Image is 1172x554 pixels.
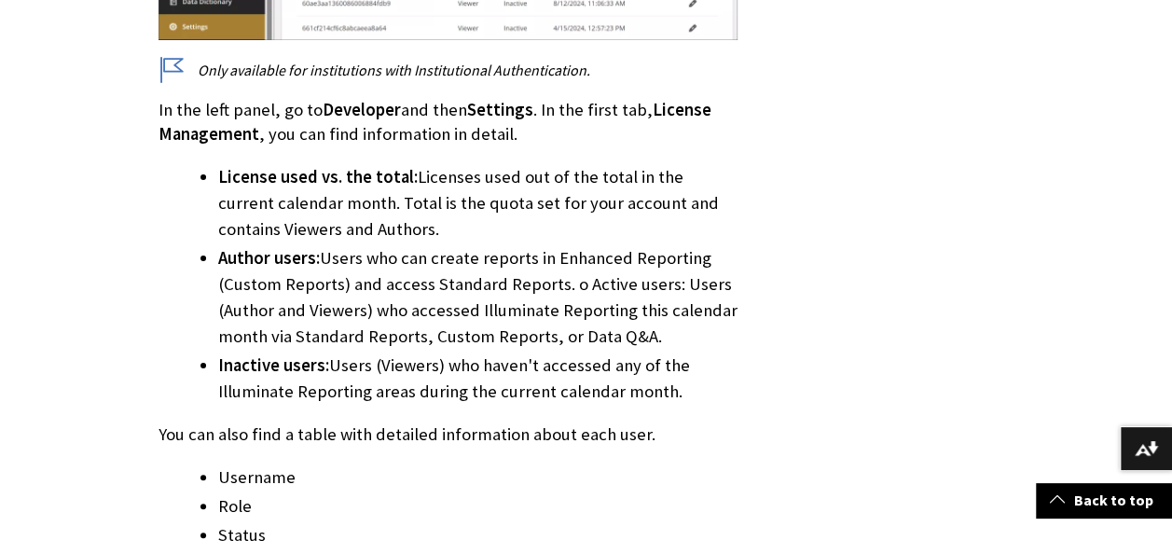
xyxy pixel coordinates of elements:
[218,522,738,548] li: Status
[218,247,320,269] span: Author users:
[218,353,738,405] li: Users (Viewers) who haven't accessed any of the Illuminate Reporting areas during the current cal...
[218,164,738,242] li: Licenses used out of the total in the current calendar month. Total is the quota set for your acc...
[159,99,711,145] span: License Management
[159,98,738,146] p: In the left panel, go to and then . In the first tab, , you can find information in detail.
[218,166,418,187] span: License used vs. the total:
[218,245,738,350] li: Users who can create reports in Enhanced Reporting (Custom Reports) and access Standard Reports. ...
[323,99,401,120] span: Developer
[467,99,533,120] span: Settings
[1036,483,1172,518] a: Back to top
[218,464,738,491] li: Username
[218,354,329,376] span: Inactive users:
[159,60,738,80] p: Only available for institutions with Institutional Authentication.
[218,493,738,519] li: Role
[159,422,738,447] p: You can also find a table with detailed information about each user.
